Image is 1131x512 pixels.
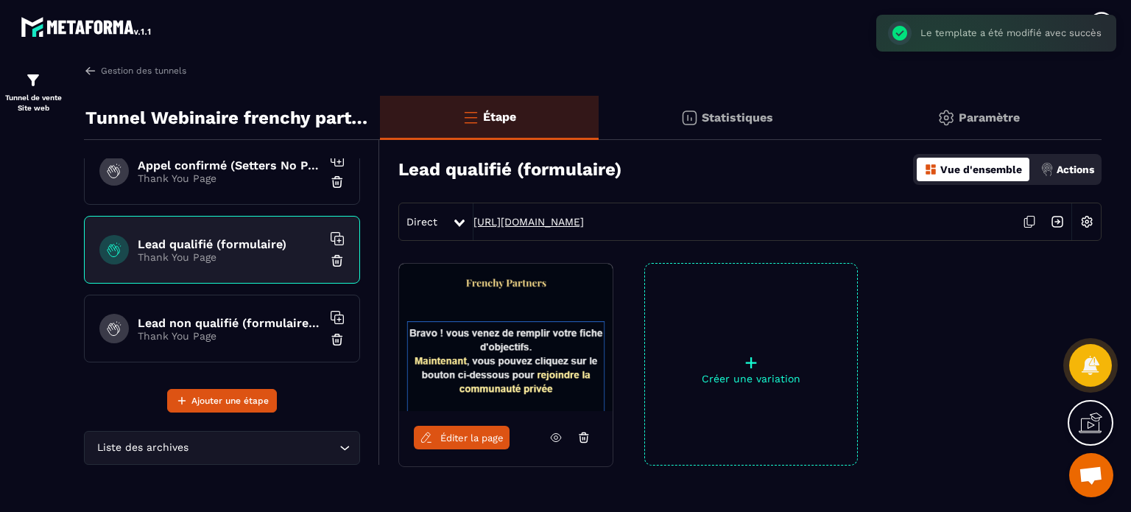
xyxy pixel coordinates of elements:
[84,64,186,77] a: Gestion des tunnels
[462,108,479,126] img: bars-o.4a397970.svg
[24,71,42,89] img: formation
[191,440,336,456] input: Search for option
[84,64,97,77] img: arrow
[473,216,584,228] a: [URL][DOMAIN_NAME]
[406,216,437,228] span: Direct
[940,164,1022,175] p: Vue d'ensemble
[680,109,698,127] img: stats.20deebd0.svg
[94,440,191,456] span: Liste des archives
[645,373,857,385] p: Créer une variation
[1069,453,1113,497] a: Ouvrir le chat
[702,111,773,125] p: Statistiques
[138,316,322,330] h6: Lead non qualifié (formulaire No Pixel/tracking)
[1040,163,1054,176] img: actions.d6e523a2.png
[330,332,345,347] img: trash
[138,237,322,251] h6: Lead qualifié (formulaire)
[937,109,955,127] img: setting-gr.5f69749f.svg
[440,432,504,443] span: Éditer la page
[138,330,322,342] p: Thank You Page
[398,159,621,180] h3: Lead qualifié (formulaire)
[399,264,613,411] img: image
[1057,164,1094,175] p: Actions
[330,253,345,268] img: trash
[330,175,345,189] img: trash
[138,172,322,184] p: Thank You Page
[4,93,63,113] p: Tunnel de vente Site web
[21,13,153,40] img: logo
[483,110,516,124] p: Étape
[414,426,510,449] a: Éditer la page
[924,163,937,176] img: dashboard-orange.40269519.svg
[959,111,1020,125] p: Paramètre
[1043,208,1071,236] img: arrow-next.bcc2205e.svg
[645,352,857,373] p: +
[4,60,63,125] a: formationformationTunnel de vente Site web
[138,158,322,172] h6: Appel confirmé (Setters No Pixel/tracking)
[138,251,322,263] p: Thank You Page
[84,431,360,465] div: Search for option
[167,389,277,413] button: Ajouter une étape
[191,393,269,408] span: Ajouter une étape
[85,103,369,133] p: Tunnel Webinaire frenchy partners
[1073,208,1101,236] img: setting-w.858f3a88.svg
